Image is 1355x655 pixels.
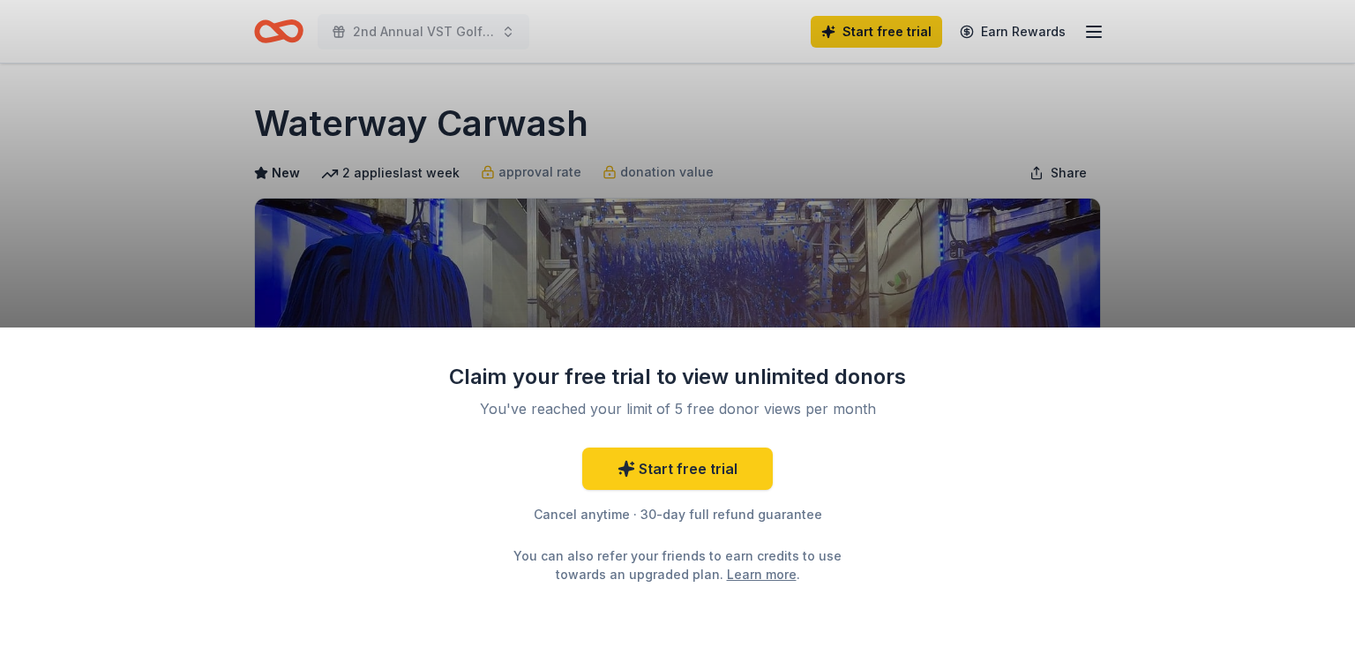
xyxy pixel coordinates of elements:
div: You've reached your limit of 5 free donor views per month [469,398,886,419]
div: Claim your free trial to view unlimited donors [448,363,907,391]
div: Cancel anytime · 30-day full refund guarantee [448,504,907,525]
div: You can also refer your friends to earn credits to use towards an upgraded plan. . [498,546,857,583]
a: Learn more [727,565,797,583]
a: Start free trial [582,448,773,490]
